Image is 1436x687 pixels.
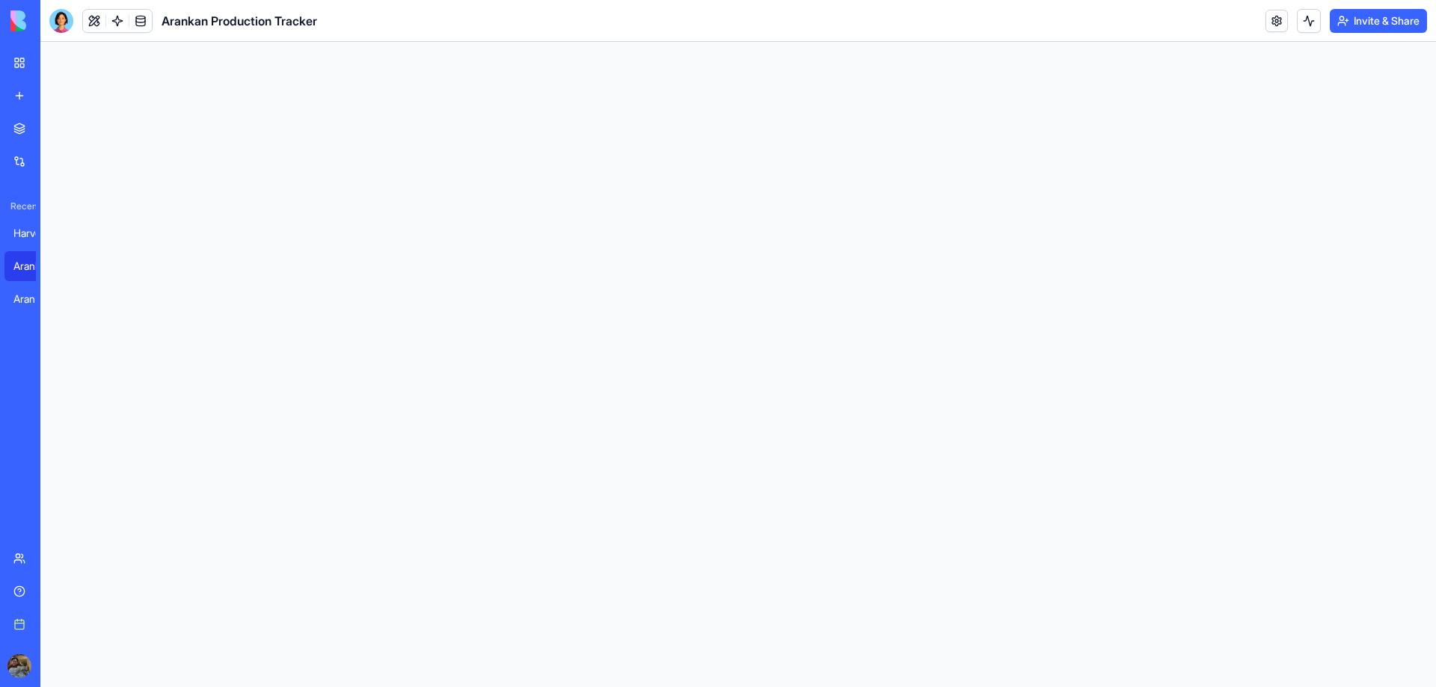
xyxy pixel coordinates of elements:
img: logo [10,10,103,31]
span: Arankan Production Tracker [162,12,317,30]
div: Aran Therapeutics – Cannabis Sales Forecasting [13,292,55,306]
button: Invite & Share [1330,9,1427,33]
a: Aran Therapeutics – Cannabis Sales Forecasting [4,284,64,314]
div: Arankan Production Tracker [13,259,55,274]
img: ACg8ocLckqTCADZMVyP0izQdSwexkWcE6v8a1AEXwgvbafi3xFy3vSx8=s96-c [7,654,31,678]
div: Harvest Health Financial Forecasting [13,226,55,241]
a: Arankan Production Tracker [4,251,64,281]
a: Harvest Health Financial Forecasting [4,218,64,248]
span: Recent [4,200,36,212]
